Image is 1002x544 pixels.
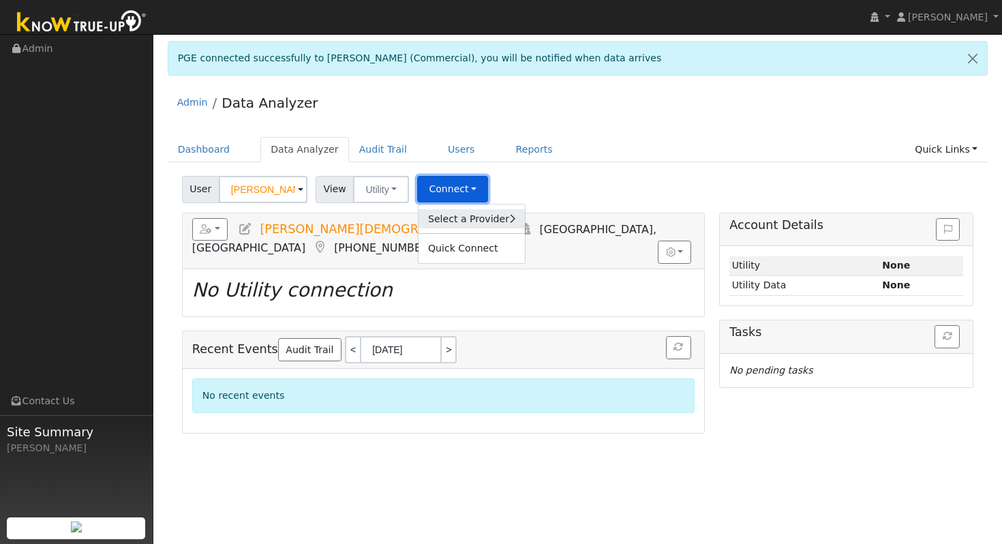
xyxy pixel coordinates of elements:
[182,176,219,203] span: User
[729,218,963,232] h5: Account Details
[419,239,525,258] a: Quick Connect
[278,338,341,361] a: Audit Trail
[417,176,488,202] button: Connect
[192,336,695,363] h5: Recent Events
[729,275,880,295] td: Utility Data
[10,7,153,38] img: Know True-Up
[729,325,963,339] h5: Tasks
[71,522,82,532] img: retrieve
[882,260,910,271] strong: ID: null, authorized: None
[7,423,146,441] span: Site Summary
[419,209,525,228] a: Select a Provider
[442,336,457,363] a: >
[882,279,910,290] strong: None
[729,256,880,276] td: Utility
[192,279,393,301] i: No Utility connection
[219,176,307,203] input: Select a User
[353,176,409,203] button: Utility
[506,137,563,162] a: Reports
[936,218,960,241] button: Issue History
[312,241,327,254] a: Map
[192,378,695,413] div: No recent events
[177,97,208,108] a: Admin
[729,365,813,376] i: No pending tasks
[222,95,318,111] a: Data Analyzer
[334,241,433,254] span: [PHONE_NUMBER]
[238,222,253,236] a: Edit User (35291)
[908,12,988,22] span: [PERSON_NAME]
[168,137,241,162] a: Dashboard
[260,137,349,162] a: Data Analyzer
[518,222,533,236] a: Login As (last Never)
[345,336,360,363] a: <
[168,41,988,76] div: PGE connected successfully to [PERSON_NAME] (Commercial), you will be notified when data arrives
[349,137,417,162] a: Audit Trail
[935,325,960,348] button: Refresh
[905,137,988,162] a: Quick Links
[7,441,146,455] div: [PERSON_NAME]
[958,42,987,75] a: Close
[316,176,354,203] span: View
[666,336,691,359] button: Refresh
[438,137,485,162] a: Users
[260,222,496,236] span: [PERSON_NAME][DEMOGRAPHIC_DATA]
